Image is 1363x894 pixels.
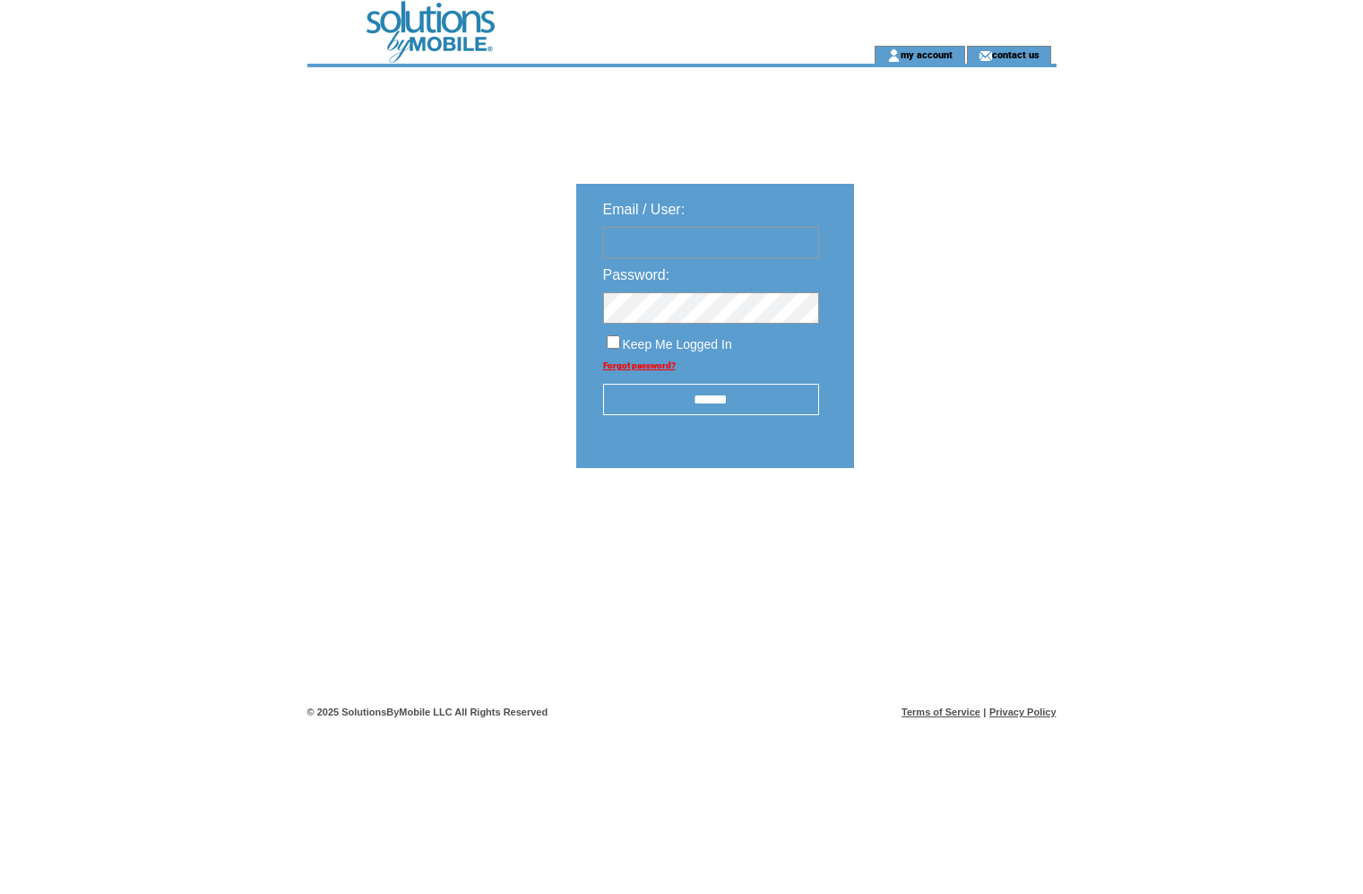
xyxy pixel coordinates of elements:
a: Privacy Policy [989,707,1057,717]
span: | [983,707,986,717]
img: contact_us_icon.gif [979,48,992,63]
a: Terms of Service [901,707,980,717]
span: Password: [603,267,670,282]
a: contact us [992,48,1040,60]
a: Forgot password? [603,360,676,370]
span: Keep Me Logged In [623,337,732,352]
a: my account [901,48,953,60]
span: © 2025 SolutionsByMobile LLC All Rights Reserved [307,707,548,717]
span: Email / User: [603,202,686,217]
img: account_icon.gif [887,48,901,63]
img: transparent.png [906,513,996,535]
